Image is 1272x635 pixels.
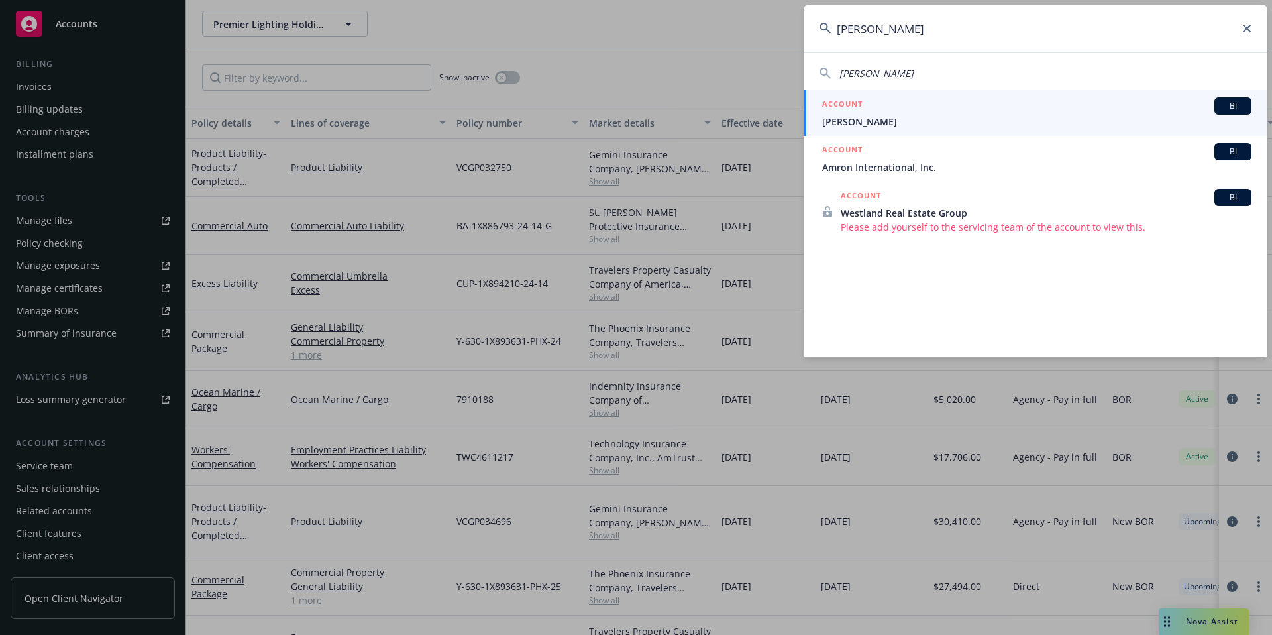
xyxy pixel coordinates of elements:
[804,136,1267,182] a: ACCOUNTBIAmron International, Inc.
[804,90,1267,136] a: ACCOUNTBI[PERSON_NAME]
[841,189,881,205] h5: ACCOUNT
[822,97,863,113] h5: ACCOUNT
[804,182,1267,241] a: ACCOUNTBIWestland Real Estate GroupPlease add yourself to the servicing team of the account to vi...
[822,143,863,159] h5: ACCOUNT
[1220,192,1246,203] span: BI
[822,160,1251,174] span: Amron International, Inc.
[1220,146,1246,158] span: BI
[841,206,1251,220] span: Westland Real Estate Group
[839,67,914,80] span: [PERSON_NAME]
[1220,100,1246,112] span: BI
[804,5,1267,52] input: Search...
[822,115,1251,129] span: [PERSON_NAME]
[841,220,1251,234] span: Please add yourself to the servicing team of the account to view this.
